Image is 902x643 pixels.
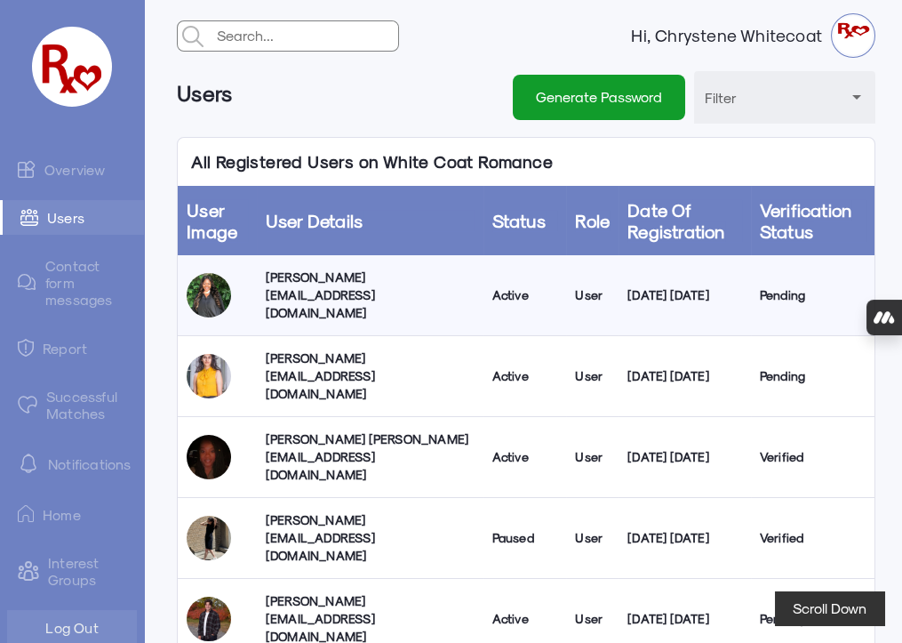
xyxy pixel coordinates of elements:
img: harujubolr0omzsolhbv.jpg [187,273,231,317]
img: pmwrhwkxxkns9jyjnoxh.jpg [187,354,231,398]
div: User [575,286,610,304]
div: Active [492,286,558,304]
img: kpfmln3fdqblvt1flwrk.jpg [187,516,231,560]
img: admin-ic-contact-message.svg [18,274,36,291]
a: Status [492,210,546,231]
div: User [575,529,610,547]
strong: Hi, Chrystene Whitecoat [631,27,831,44]
img: notification-default-white.svg [18,453,39,474]
div: User [575,448,610,466]
div: Active [492,610,558,628]
div: [DATE] [DATE] [627,529,741,547]
div: [PERSON_NAME] [EMAIL_ADDRESS][DOMAIN_NAME] [266,269,475,322]
p: All Registered Users on White Coat Romance [178,138,566,186]
div: User [575,610,610,628]
img: admin-search.svg [178,21,208,52]
div: Pending [760,610,866,628]
div: [DATE] [DATE] [627,610,741,628]
img: admin-ic-report.svg [18,339,34,357]
img: matched.svg [18,396,37,414]
div: [PERSON_NAME] [PERSON_NAME][EMAIL_ADDRESS][DOMAIN_NAME] [266,430,475,484]
button: Scroll Down [775,591,884,625]
div: [DATE] [DATE] [627,367,741,385]
a: Role [575,210,610,231]
a: Date of Registration [627,199,724,242]
input: Search... [212,21,398,50]
div: [PERSON_NAME] [EMAIL_ADDRESS][DOMAIN_NAME] [266,511,475,565]
div: User [575,367,610,385]
div: Paused [492,529,558,547]
img: admin-ic-overview.svg [18,160,36,178]
div: Pending [760,286,866,304]
div: [DATE] [DATE] [627,286,741,304]
img: gyhvb1h6ivbvdpsiub7j.jpg [187,435,231,479]
div: Verified [760,529,866,547]
div: [PERSON_NAME] [EMAIL_ADDRESS][DOMAIN_NAME] [266,350,475,403]
div: [DATE] [DATE] [627,448,741,466]
a: User Image [187,199,237,242]
img: admin-ic-users.svg [20,209,38,226]
div: Pending [760,367,866,385]
div: Verified [760,448,866,466]
a: User Details [266,210,363,231]
button: Generate Password [513,75,685,119]
div: Active [492,367,558,385]
h6: Users [177,71,233,115]
img: ic-home.png [18,505,34,523]
img: omymkevmvte23ai9fq2z.jpg [187,597,231,641]
img: intrestGropus.svg [18,560,39,582]
a: Verification Status [760,199,851,242]
div: Active [492,448,558,466]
